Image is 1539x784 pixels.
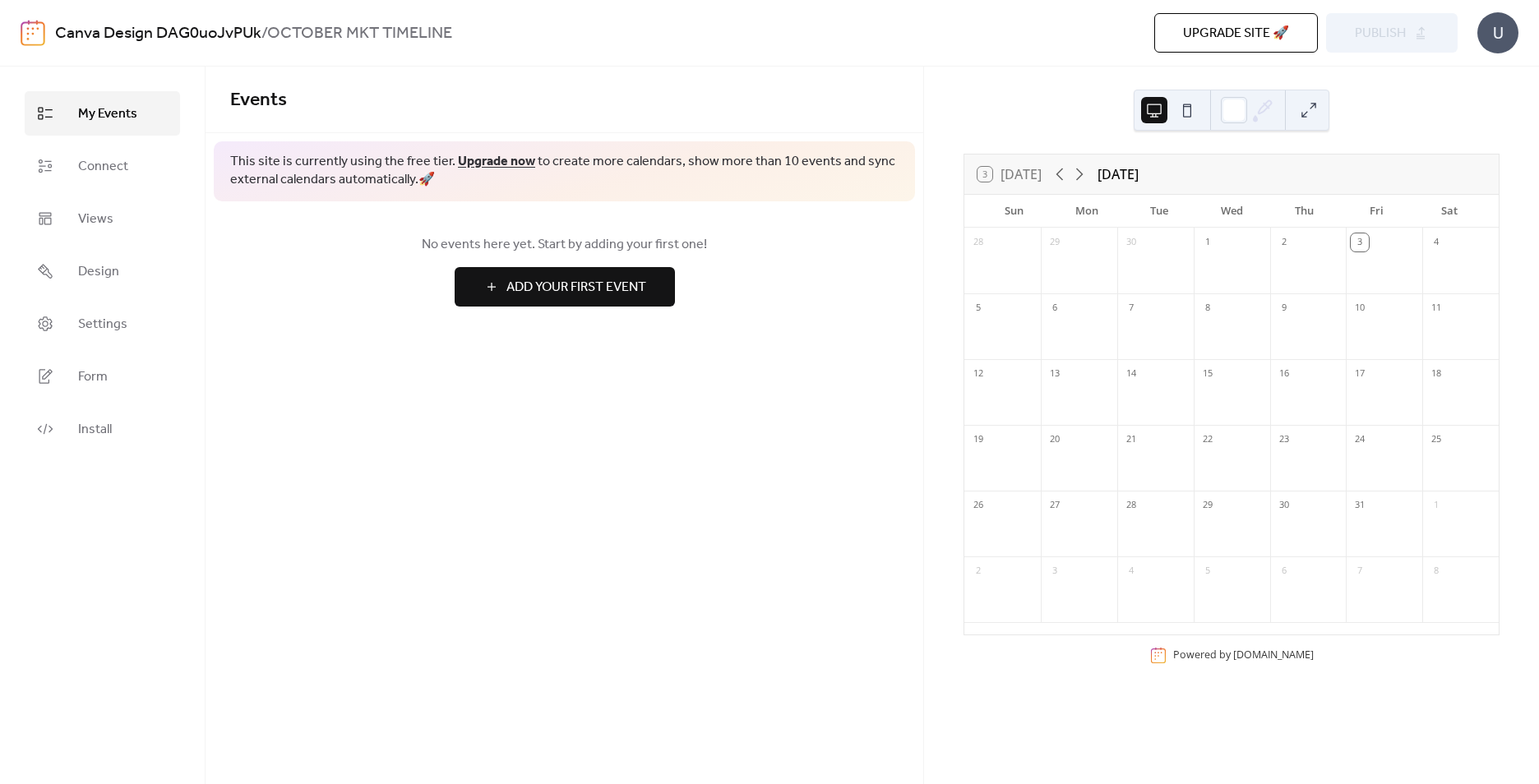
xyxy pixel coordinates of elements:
[1351,431,1369,449] div: 24
[969,365,987,383] div: 12
[230,267,899,307] a: Add Your First Event
[977,195,1050,228] div: Sun
[78,367,108,387] span: Form
[1340,195,1412,228] div: Fri
[25,196,180,241] a: Views
[1123,195,1195,228] div: Tue
[1183,24,1289,44] span: Upgrade site 🚀
[1427,365,1445,383] div: 18
[1275,562,1293,580] div: 6
[78,157,128,177] span: Connect
[1154,13,1318,53] button: Upgrade site 🚀
[78,420,112,440] span: Install
[1427,496,1445,514] div: 1
[261,18,267,49] b: /
[25,407,180,451] a: Install
[506,278,646,297] span: Add Your First Event
[969,431,987,449] div: 19
[25,144,180,188] a: Connect
[1199,233,1217,251] div: 1
[1351,562,1369,580] div: 7
[1122,365,1140,383] div: 14
[21,20,45,46] img: logo
[78,315,127,334] span: Settings
[455,267,675,307] button: Add Your First Event
[1351,233,1369,251] div: 3
[1199,431,1217,449] div: 22
[1199,365,1217,383] div: 15
[1050,195,1122,228] div: Mon
[1233,648,1314,662] a: [DOMAIN_NAME]
[1046,431,1064,449] div: 20
[1122,431,1140,449] div: 21
[1427,431,1445,449] div: 25
[1351,299,1369,317] div: 10
[969,233,987,251] div: 28
[78,210,113,229] span: Views
[969,299,987,317] div: 5
[1122,562,1140,580] div: 4
[1413,195,1486,228] div: Sat
[969,562,987,580] div: 2
[78,104,137,124] span: My Events
[55,18,261,49] a: Canva Design DAG0uoJvPUk
[1477,12,1518,53] div: U
[25,91,180,136] a: My Events
[1427,562,1445,580] div: 8
[1046,496,1064,514] div: 27
[230,153,899,190] span: This site is currently using the free tier. to create more calendars, show more than 10 events an...
[1122,496,1140,514] div: 28
[1275,299,1293,317] div: 9
[1122,299,1140,317] div: 7
[1046,365,1064,383] div: 13
[1199,562,1217,580] div: 5
[1275,431,1293,449] div: 23
[1046,299,1064,317] div: 6
[1046,562,1064,580] div: 3
[78,262,119,282] span: Design
[1173,648,1314,662] div: Powered by
[1427,233,1445,251] div: 4
[1275,365,1293,383] div: 16
[1098,164,1139,184] div: [DATE]
[25,354,180,399] a: Form
[25,249,180,293] a: Design
[230,235,899,255] span: No events here yet. Start by adding your first one!
[25,302,180,346] a: Settings
[969,496,987,514] div: 26
[1351,365,1369,383] div: 17
[1275,233,1293,251] div: 2
[1122,233,1140,251] div: 30
[1195,195,1268,228] div: Wed
[1046,233,1064,251] div: 29
[1275,496,1293,514] div: 30
[267,18,452,49] b: OCTOBER MKT TIMELINE
[1427,299,1445,317] div: 11
[1351,496,1369,514] div: 31
[1268,195,1340,228] div: Thu
[1199,299,1217,317] div: 8
[230,82,287,118] span: Events
[1199,496,1217,514] div: 29
[458,149,535,174] a: Upgrade now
